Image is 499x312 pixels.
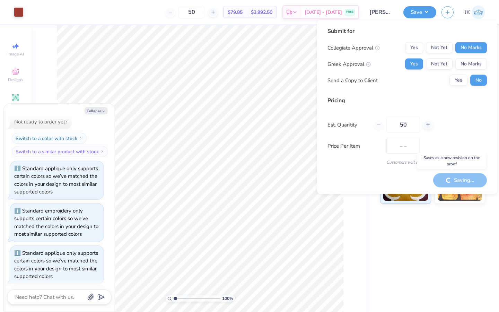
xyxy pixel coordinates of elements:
[305,9,342,16] span: [DATE] - [DATE]
[327,159,487,165] div: Customers will see this price on HQ.
[222,295,233,302] span: 100 %
[455,59,487,70] button: No Marks
[465,6,485,19] a: JK
[465,8,470,16] span: JK
[14,165,98,196] div: Standard applique only supports certain colors so we’ve matched the colors in your design to most...
[85,107,108,114] button: Collapse
[386,117,420,133] input: – –
[403,6,436,18] button: Save
[455,42,487,53] button: No Marks
[8,77,23,83] span: Designs
[405,42,423,53] button: Yes
[327,44,380,52] div: Collegiate Approval
[327,60,371,68] div: Greek Approval
[228,9,243,16] span: $79.85
[405,59,423,70] button: Yes
[251,9,272,16] span: $3,992.50
[327,121,369,129] label: Est. Quantity
[79,136,83,140] img: Switch to a color with stock
[346,10,353,15] span: FREE
[327,96,487,105] div: Pricing
[8,51,24,57] span: Image AI
[426,42,453,53] button: Not Yet
[470,75,487,86] button: No
[100,149,104,154] img: Switch to a similar product with stock
[12,146,108,157] button: Switch to a similar product with stock
[472,6,485,19] img: Joshua Kelley
[364,5,398,19] input: Untitled Design
[449,75,467,86] button: Yes
[7,103,24,108] span: Add Text
[14,207,98,238] div: Standard embroidery only supports certain colors so we’ve matched the colors in your design to mo...
[417,153,486,169] div: Saves as a new revision on the proof
[14,118,68,125] div: Not ready to order yet?
[327,76,378,84] div: Send a Copy to Client
[178,6,205,18] input: – –
[12,133,87,144] button: Switch to a color with stock
[426,59,453,70] button: Not Yet
[14,250,98,280] div: Standard applique only supports certain colors so we’ve matched the colors in your design to most...
[327,27,487,35] div: Submit for
[327,142,381,150] label: Price Per Item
